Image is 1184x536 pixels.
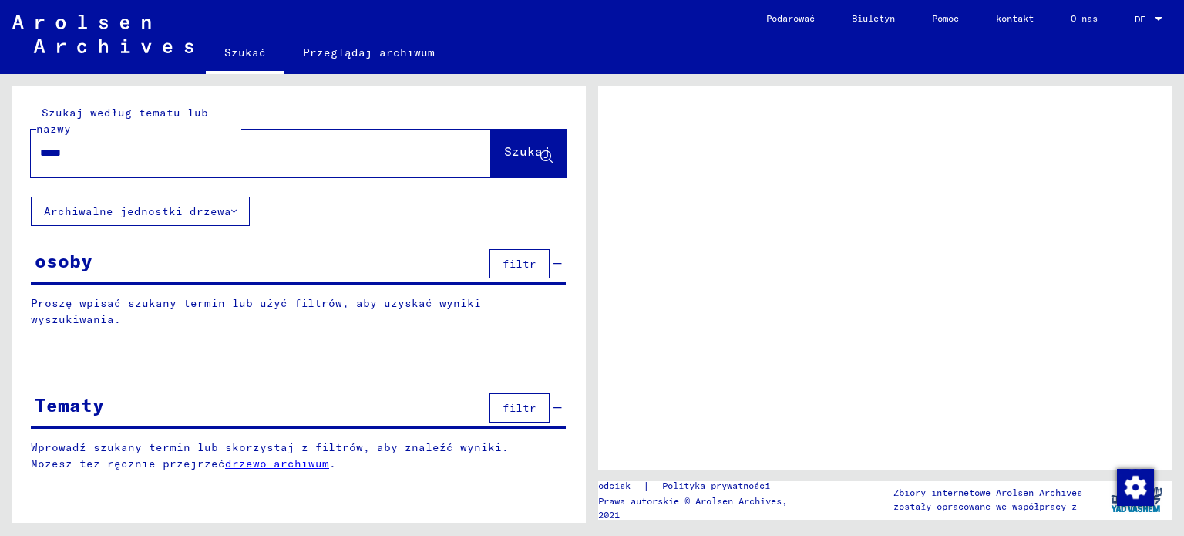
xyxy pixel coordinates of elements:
font: filtr [503,401,536,415]
button: filtr [489,393,550,423]
button: filtr [489,249,550,278]
font: zostały opracowane we współpracy z [893,501,1077,512]
font: Podarować [766,12,815,24]
font: | [643,479,650,493]
button: Archiwalne jednostki drzewa [31,197,250,226]
a: odcisk [598,478,643,494]
img: yv_logo.png [1108,480,1165,519]
font: Szukać [224,46,266,59]
font: Wprowadź szukany termin lub skorzystaj z filtrów, aby znaleźć wyniki. [31,440,509,454]
font: Archiwalne jednostki drzewa [44,204,231,218]
a: Przeglądaj archiwum [284,34,453,71]
font: filtr [503,257,536,271]
font: osoby [35,249,92,272]
font: Tematy [35,393,104,416]
div: Zmiana zgody [1116,468,1153,505]
font: O nas [1071,12,1098,24]
font: DE [1135,13,1145,25]
img: Zmiana zgody [1117,469,1154,506]
font: Możesz też ręcznie przejrzeć [31,457,225,470]
font: Prawa autorskie © Arolsen Archives, 2021 [598,495,787,521]
font: Biuletyn [852,12,895,24]
font: Szukaj [504,143,550,159]
font: Proszę wpisać szukany termin lub użyć filtrów, aby uzyskać wyniki wyszukiwania. [31,296,481,326]
font: Polityka prywatności [662,480,770,491]
font: Szukaj według tematu lub nazwy [36,106,208,136]
font: odcisk [598,480,631,491]
font: Pomoc [932,12,959,24]
font: Zbiory internetowe Arolsen Archives [893,487,1082,498]
a: Szukać [206,34,284,74]
font: Przeglądaj archiwum [303,46,435,59]
font: kontakt [996,12,1034,24]
font: . [329,457,336,470]
img: Arolsen_neg.svg [12,15,193,53]
a: drzewo archiwum [225,457,329,470]
a: Polityka prywatności [650,478,789,494]
button: Szukaj [491,130,567,177]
